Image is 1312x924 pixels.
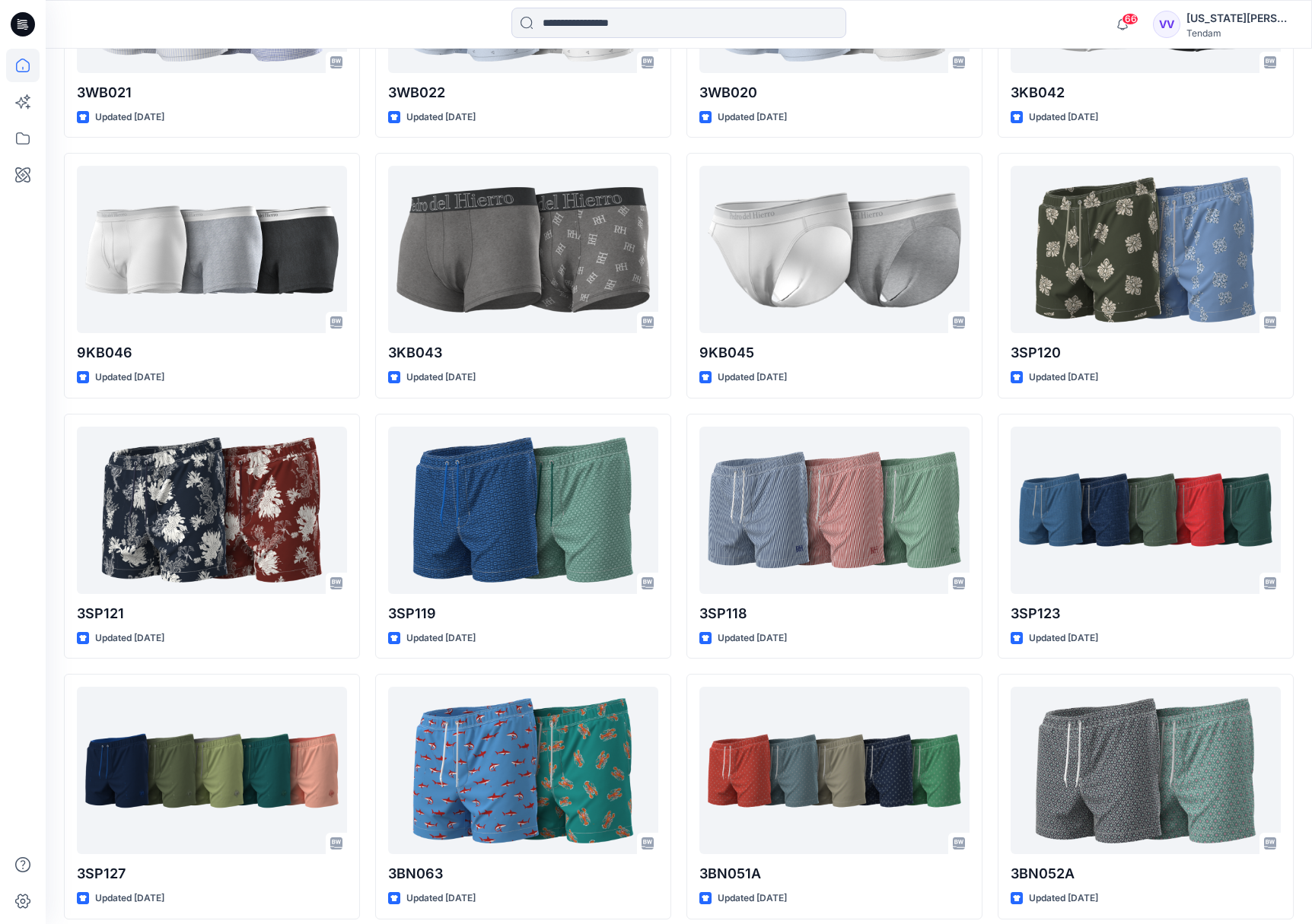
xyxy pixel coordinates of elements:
[1011,166,1281,333] a: 3SP120
[77,863,347,884] p: 3SP127
[388,82,658,103] p: 3WB022
[406,630,476,646] p: Updated [DATE]
[718,630,787,646] p: Updated [DATE]
[77,342,347,364] p: 9KB046
[77,82,347,103] p: 3WB021
[1029,891,1098,907] p: Updated [DATE]
[699,687,970,854] a: 3BN051A
[388,342,658,364] p: 3KB043
[1011,603,1281,624] p: 3SP123
[1122,13,1138,25] span: 66
[1029,630,1098,646] p: Updated [DATE]
[1029,370,1098,386] p: Updated [DATE]
[388,603,658,624] p: 3SP119
[77,687,347,854] a: 3SP127
[95,110,164,125] p: Updated [DATE]
[1011,342,1281,364] p: 3SP120
[77,166,347,333] a: 9KB046
[718,891,787,907] p: Updated [DATE]
[77,427,347,594] a: 3SP121
[1011,687,1281,854] a: 3BN052A
[1011,82,1281,103] p: 3KB042
[718,370,787,386] p: Updated [DATE]
[699,342,970,364] p: 9KB045
[699,863,970,884] p: 3BN051A
[1186,9,1293,27] div: [US_STATE][PERSON_NAME]
[95,370,164,386] p: Updated [DATE]
[1011,863,1281,884] p: 3BN052A
[388,166,658,333] a: 3KB043
[388,687,658,854] a: 3BN063
[95,891,164,907] p: Updated [DATE]
[699,603,970,624] p: 3SP118
[406,110,476,125] p: Updated [DATE]
[1186,27,1293,39] div: Tendam
[406,891,476,907] p: Updated [DATE]
[718,110,787,125] p: Updated [DATE]
[77,603,347,624] p: 3SP121
[388,427,658,594] a: 3SP119
[699,166,970,333] a: 9KB045
[95,630,164,646] p: Updated [DATE]
[1153,11,1180,38] div: VV
[1029,110,1098,125] p: Updated [DATE]
[388,863,658,884] p: 3BN063
[1011,427,1281,594] a: 3SP123
[699,82,970,103] p: 3WB020
[699,427,970,594] a: 3SP118
[406,370,476,386] p: Updated [DATE]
